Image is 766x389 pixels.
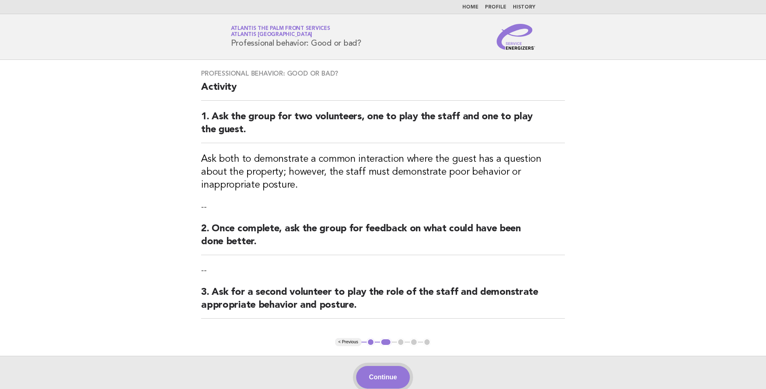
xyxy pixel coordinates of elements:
button: < Previous [335,338,361,346]
h2: 2. Once complete, ask the group for feedback on what could have been done better. [201,222,565,255]
img: Service Energizers [497,24,535,50]
a: Atlantis The Palm Front ServicesAtlantis [GEOGRAPHIC_DATA] [231,26,330,37]
button: 2 [380,338,392,346]
h3: Professional behavior: Good or bad? [201,70,565,78]
h1: Professional behavior: Good or bad? [231,26,361,47]
a: Profile [485,5,506,10]
a: History [513,5,535,10]
h2: 3. Ask for a second volunteer to play the role of the staff and demonstrate appropriate behavior ... [201,286,565,319]
button: 1 [367,338,375,346]
a: Home [462,5,478,10]
p: -- [201,201,565,213]
h2: Activity [201,81,565,101]
button: Continue [356,366,410,389]
span: Atlantis [GEOGRAPHIC_DATA] [231,32,313,38]
p: -- [201,265,565,276]
h3: Ask both to demonstrate a common interaction where the guest has a question about the property; h... [201,153,565,192]
h2: 1. Ask the group for two volunteers, one to play the staff and one to play the guest. [201,110,565,143]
